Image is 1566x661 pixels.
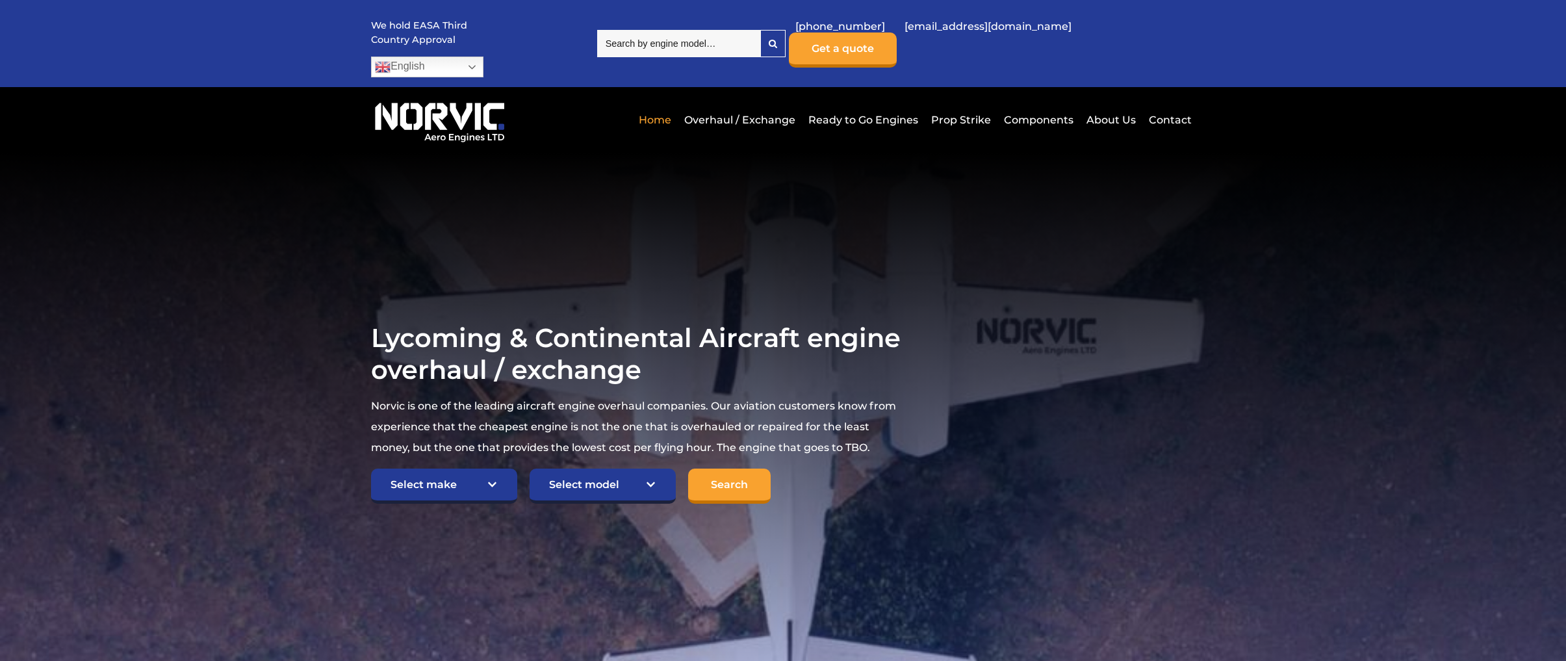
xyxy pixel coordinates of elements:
input: Search [688,469,771,504]
a: Overhaul / Exchange [681,104,799,136]
a: Ready to Go Engines [805,104,921,136]
a: Components [1001,104,1077,136]
a: Get a quote [789,32,897,68]
a: [PHONE_NUMBER] [789,10,892,42]
img: en [375,59,391,75]
a: Home [635,104,674,136]
h1: Lycoming & Continental Aircraft engine overhaul / exchange [371,322,906,385]
a: Prop Strike [928,104,994,136]
a: [EMAIL_ADDRESS][DOMAIN_NAME] [898,10,1078,42]
input: Search by engine model… [597,30,760,57]
p: We hold EASA Third Country Approval [371,19,469,47]
p: Norvic is one of the leading aircraft engine overhaul companies. Our aviation customers know from... [371,396,906,458]
a: About Us [1083,104,1139,136]
a: Contact [1146,104,1192,136]
a: English [371,57,483,77]
img: Norvic Aero Engines logo [371,97,508,143]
